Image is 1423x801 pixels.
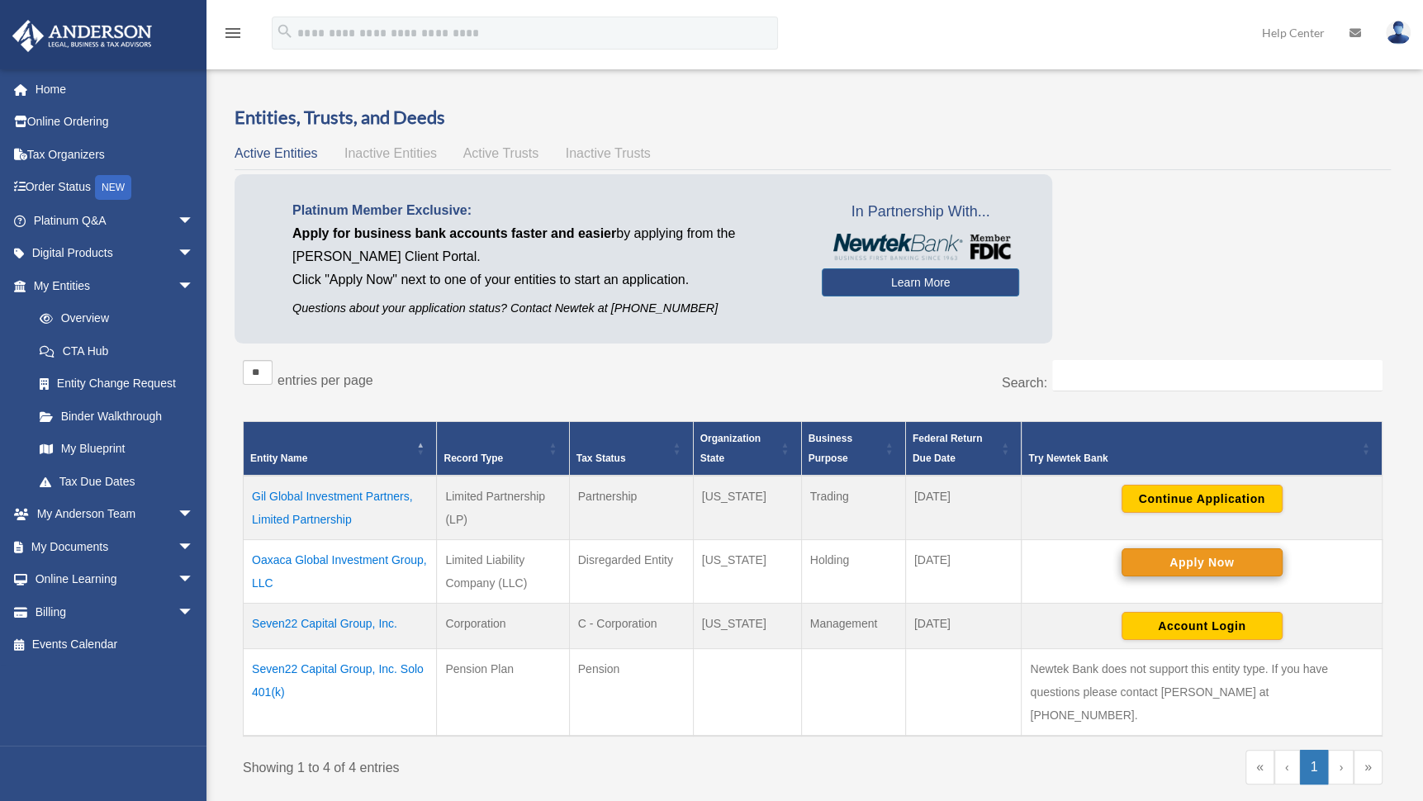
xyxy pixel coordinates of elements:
th: Business Purpose: Activate to sort [801,421,905,476]
img: NewtekBankLogoSM.png [830,234,1011,260]
th: Federal Return Due Date: Activate to sort [905,421,1022,476]
a: Billingarrow_drop_down [12,595,219,628]
th: Try Newtek Bank : Activate to sort [1022,421,1383,476]
span: In Partnership With... [822,199,1019,225]
a: First [1245,750,1274,784]
div: Try Newtek Bank [1028,448,1357,468]
a: Entity Change Request [23,367,211,400]
a: Learn More [822,268,1019,296]
td: Partnership [569,476,693,540]
a: CTA Hub [23,334,211,367]
td: Trading [801,476,905,540]
a: My Anderson Teamarrow_drop_down [12,498,219,531]
a: Tax Organizers [12,138,219,171]
a: Events Calendar [12,628,219,661]
a: Binder Walkthrough [23,400,211,433]
td: Holding [801,539,905,603]
span: Inactive Trusts [566,146,651,160]
td: Disregarded Entity [569,539,693,603]
td: [DATE] [905,603,1022,648]
span: arrow_drop_down [178,237,211,271]
span: Inactive Entities [344,146,437,160]
td: [US_STATE] [693,603,801,648]
a: Overview [23,302,202,335]
p: Platinum Member Exclusive: [292,199,797,222]
span: Federal Return Due Date [913,433,983,464]
a: Platinum Q&Aarrow_drop_down [12,204,219,237]
span: Apply for business bank accounts faster and easier [292,226,616,240]
th: Record Type: Activate to sort [437,421,569,476]
span: arrow_drop_down [178,498,211,532]
td: Management [801,603,905,648]
button: Apply Now [1122,548,1283,576]
td: Gil Global Investment Partners, Limited Partnership [244,476,437,540]
img: Anderson Advisors Platinum Portal [7,20,157,52]
td: Pension Plan [437,648,569,736]
td: Limited Partnership (LP) [437,476,569,540]
span: arrow_drop_down [178,563,211,597]
th: Organization State: Activate to sort [693,421,801,476]
td: Seven22 Capital Group, Inc. Solo 401(k) [244,648,437,736]
span: Active Trusts [463,146,539,160]
span: arrow_drop_down [178,530,211,564]
td: Seven22 Capital Group, Inc. [244,603,437,648]
p: Questions about your application status? Contact Newtek at [PHONE_NUMBER] [292,298,797,319]
td: Limited Liability Company (LLC) [437,539,569,603]
span: Active Entities [235,146,317,160]
div: Showing 1 to 4 of 4 entries [243,750,800,780]
span: Business Purpose [809,433,852,464]
h3: Entities, Trusts, and Deeds [235,105,1391,130]
a: Digital Productsarrow_drop_down [12,237,219,270]
td: Corporation [437,603,569,648]
span: arrow_drop_down [178,595,211,629]
a: My Entitiesarrow_drop_down [12,269,211,302]
td: Oaxaca Global Investment Group, LLC [244,539,437,603]
span: arrow_drop_down [178,204,211,238]
i: menu [223,23,243,43]
div: NEW [95,175,131,200]
a: My Blueprint [23,433,211,466]
span: Tax Status [576,453,626,464]
button: Continue Application [1122,485,1283,513]
td: Newtek Bank does not support this entity type. If you have questions please contact [PERSON_NAME]... [1022,648,1383,736]
th: Tax Status: Activate to sort [569,421,693,476]
p: Click "Apply Now" next to one of your entities to start an application. [292,268,797,291]
span: Entity Name [250,453,307,464]
a: Account Login [1122,619,1283,632]
i: search [276,22,294,40]
button: Account Login [1122,612,1283,640]
td: [US_STATE] [693,539,801,603]
td: [US_STATE] [693,476,801,540]
label: Search: [1002,376,1047,390]
td: [DATE] [905,539,1022,603]
span: Record Type [444,453,503,464]
td: [DATE] [905,476,1022,540]
a: My Documentsarrow_drop_down [12,530,219,563]
a: Online Learningarrow_drop_down [12,563,219,596]
th: Entity Name: Activate to invert sorting [244,421,437,476]
a: Tax Due Dates [23,465,211,498]
a: Online Ordering [12,106,219,139]
a: menu [223,29,243,43]
span: Organization State [700,433,761,464]
p: by applying from the [PERSON_NAME] Client Portal. [292,222,797,268]
td: Pension [569,648,693,736]
td: C - Corporation [569,603,693,648]
a: Home [12,73,219,106]
label: entries per page [277,373,373,387]
a: Order StatusNEW [12,171,219,205]
span: arrow_drop_down [178,269,211,303]
img: User Pic [1386,21,1411,45]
